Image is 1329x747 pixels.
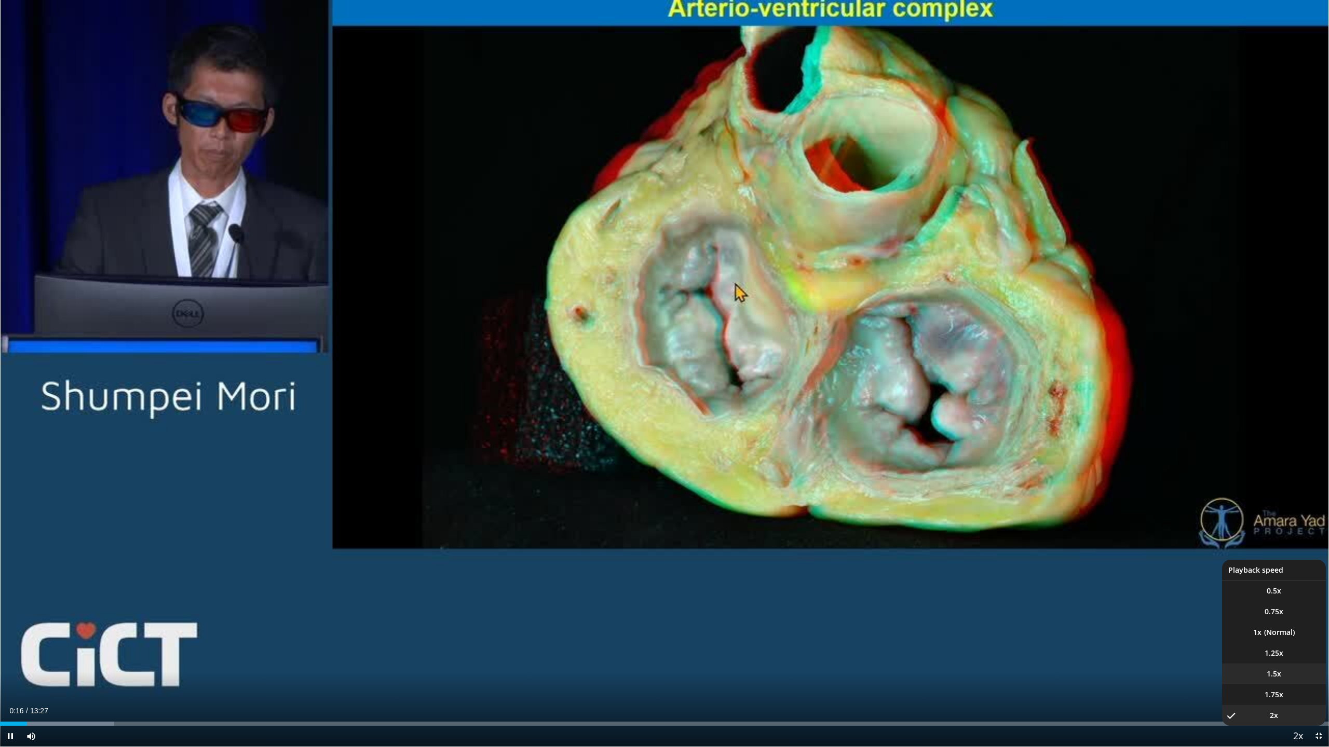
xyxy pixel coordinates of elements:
[26,707,28,715] span: /
[1265,648,1283,658] span: 1.25x
[1270,710,1278,721] span: 2x
[1287,726,1308,746] button: Playback Rate
[1267,669,1281,679] span: 1.5x
[30,707,48,715] span: 13:27
[1308,726,1329,746] button: Exit Fullscreen
[9,707,23,715] span: 0:16
[1267,586,1281,596] span: 0.5x
[1253,627,1262,638] span: 1x
[21,726,42,746] button: Mute
[1265,689,1283,700] span: 1.75x
[1265,606,1283,617] span: 0.75x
